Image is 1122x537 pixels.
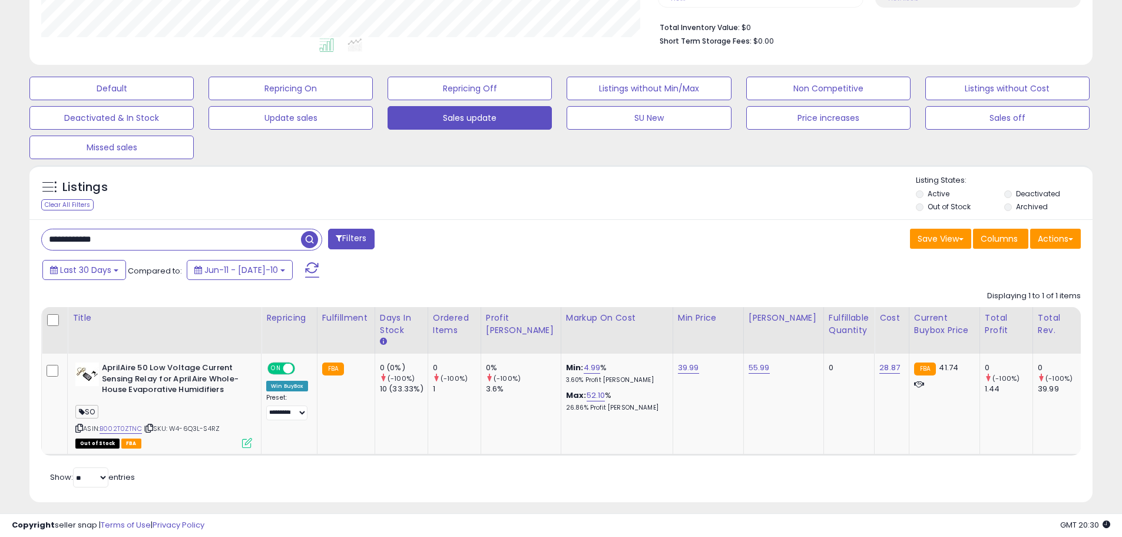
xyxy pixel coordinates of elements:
[660,36,752,46] b: Short Term Storage Fees:
[266,381,308,391] div: Win BuyBox
[433,363,481,373] div: 0
[939,362,958,373] span: 41.74
[128,265,182,276] span: Compared to:
[1045,374,1073,383] small: (-100%)
[660,19,1072,34] li: $0
[1060,519,1110,531] span: 2025-08-10 20:30 GMT
[584,362,601,374] a: 4.99
[1038,363,1085,373] div: 0
[62,179,108,196] h5: Listings
[153,519,204,531] a: Privacy Policy
[322,363,344,375] small: FBA
[914,363,936,375] small: FBA
[388,374,415,383] small: (-100%)
[293,364,312,374] span: OFF
[208,77,373,100] button: Repricing On
[678,362,699,374] a: 39.99
[269,364,283,374] span: ON
[101,519,151,531] a: Terms of Use
[992,374,1020,383] small: (-100%)
[566,390,664,412] div: %
[204,264,278,276] span: Jun-11 - [DATE]-10
[328,229,374,249] button: Filters
[380,312,423,337] div: Days In Stock
[12,519,55,531] strong: Copyright
[678,312,739,324] div: Min Price
[746,106,911,130] button: Price increases
[12,520,204,531] div: seller snap | |
[75,439,120,449] span: All listings that are currently out of stock and unavailable for purchase on Amazon
[660,22,740,32] b: Total Inventory Value:
[829,363,865,373] div: 0
[925,106,1090,130] button: Sales off
[925,77,1090,100] button: Listings without Cost
[41,199,94,210] div: Clear All Filters
[75,363,99,386] img: 41bKPkGUC9L._SL40_.jpg
[388,77,552,100] button: Repricing Off
[380,384,428,394] div: 10 (33.33%)
[75,363,252,447] div: ASIN:
[973,229,1028,249] button: Columns
[208,106,373,130] button: Update sales
[100,424,142,434] a: B002T0ZTNC
[29,77,194,100] button: Default
[433,312,476,337] div: Ordered Items
[587,390,605,401] a: 52.10
[266,394,308,420] div: Preset:
[1016,189,1060,199] label: Deactivated
[486,384,561,394] div: 3.6%
[987,291,1081,302] div: Displaying 1 to 1 of 1 items
[1030,229,1081,249] button: Actions
[388,106,552,130] button: Sales update
[42,260,126,280] button: Last 30 Days
[322,312,370,324] div: Fulfillment
[916,175,1093,186] p: Listing States:
[60,264,111,276] span: Last 30 Days
[266,312,312,324] div: Repricing
[566,363,664,384] div: %
[29,136,194,159] button: Missed sales
[486,312,556,337] div: Profit [PERSON_NAME]
[494,374,521,383] small: (-100%)
[566,362,584,373] b: Min:
[753,35,774,47] span: $0.00
[985,363,1032,373] div: 0
[441,374,468,383] small: (-100%)
[1038,384,1085,394] div: 39.99
[928,189,949,199] label: Active
[566,312,668,324] div: Markup on Cost
[486,363,561,373] div: 0%
[567,77,731,100] button: Listings without Min/Max
[981,233,1018,245] span: Columns
[1038,312,1081,337] div: Total Rev.
[1016,202,1048,212] label: Archived
[914,312,975,337] div: Current Buybox Price
[144,424,220,433] span: | SKU: W4-6Q3L-S4RZ
[72,312,256,324] div: Title
[29,106,194,130] button: Deactivated & In Stock
[380,337,387,347] small: Days In Stock.
[121,439,141,449] span: FBA
[187,260,293,280] button: Jun-11 - [DATE]-10
[928,202,971,212] label: Out of Stock
[985,384,1032,394] div: 1.44
[380,363,428,373] div: 0 (0%)
[75,405,98,419] span: SO
[561,307,673,354] th: The percentage added to the cost of goods (COGS) that forms the calculator for Min & Max prices.
[910,229,971,249] button: Save View
[985,312,1028,337] div: Total Profit
[829,312,869,337] div: Fulfillable Quantity
[567,106,731,130] button: SU New
[102,363,245,398] b: AprilAire 50 Low Voltage Current Sensing Relay for AprilAire Whole-House Evaporative Humidifiers
[566,390,587,401] b: Max:
[749,362,770,374] a: 55.99
[50,472,135,483] span: Show: entries
[879,362,900,374] a: 28.87
[879,312,904,324] div: Cost
[746,77,911,100] button: Non Competitive
[433,384,481,394] div: 1
[749,312,819,324] div: [PERSON_NAME]
[566,376,664,384] p: 3.60% Profit [PERSON_NAME]
[566,404,664,412] p: 26.86% Profit [PERSON_NAME]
